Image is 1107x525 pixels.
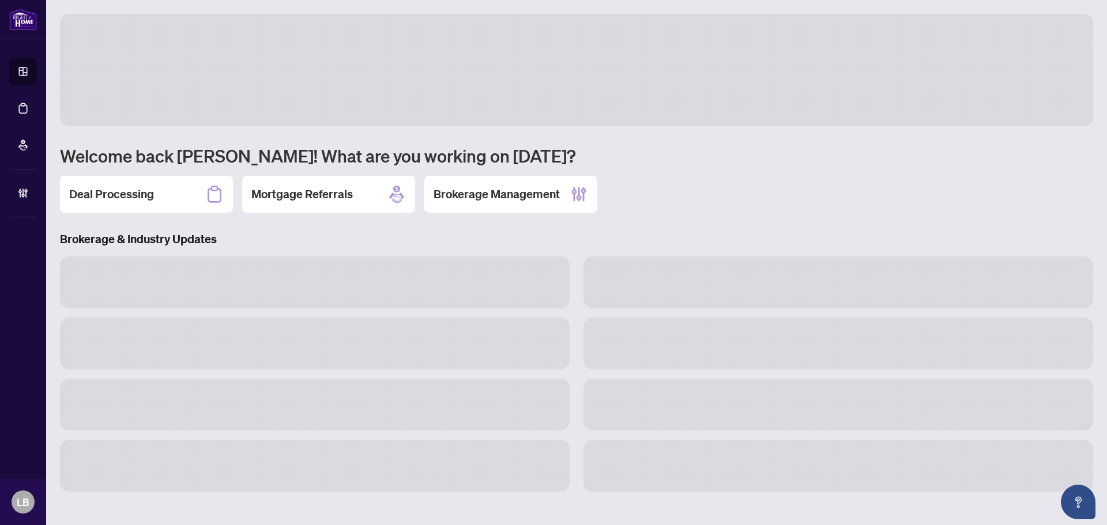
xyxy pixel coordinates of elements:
[17,494,29,510] span: LB
[1061,485,1095,519] button: Open asap
[434,186,560,202] h2: Brokerage Management
[60,145,1093,167] h1: Welcome back [PERSON_NAME]! What are you working on [DATE]?
[69,186,154,202] h2: Deal Processing
[9,9,37,30] img: logo
[60,231,1093,247] h3: Brokerage & Industry Updates
[251,186,353,202] h2: Mortgage Referrals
